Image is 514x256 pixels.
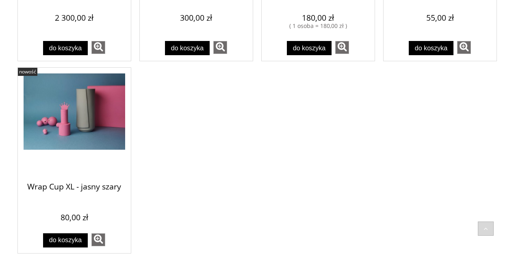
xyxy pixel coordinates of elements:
em: 300,00 zł [180,12,212,23]
em: 80,00 zł [61,212,88,223]
a: zobacz więcej [91,233,105,246]
span: Do koszyka [171,44,204,52]
i: ( 1 osoba = 180,00 zł ) [289,22,347,30]
a: Przejdź do produktu Wrap Cup XL - jasny szary [24,73,125,175]
button: Do koszyka Wrap Cup XL - jasny szary [43,233,88,247]
a: zobacz więcej [91,41,105,54]
a: Wrap Cup XL - jasny szary [24,175,125,207]
span: Do koszyka [415,44,448,52]
a: zobacz więcej [213,41,227,54]
span: Do koszyka [49,44,82,52]
em: 2 300,00 zł [55,12,93,23]
span: Do koszyka [49,236,82,243]
a: zobacz więcej [335,41,349,54]
button: Do koszyka Paper Cup S [409,41,453,55]
span: Wrap Cup XL - jasny szary [24,175,125,199]
button: Do koszyka Voucher prezentowy - warsztaty (3h) [165,41,210,55]
span: Do koszyka [293,44,326,52]
img: Wrap Cup XL - jasny szary [24,73,125,150]
em: 55,00 zł [426,12,454,23]
button: Do koszyka Kurs ceramiczny (20h) [43,41,88,55]
button: Do koszyka Malowanie kubków [287,41,332,55]
a: zobacz więcej [457,41,471,54]
em: 180,00 zł [302,12,334,23]
span: nowość [19,68,36,75]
